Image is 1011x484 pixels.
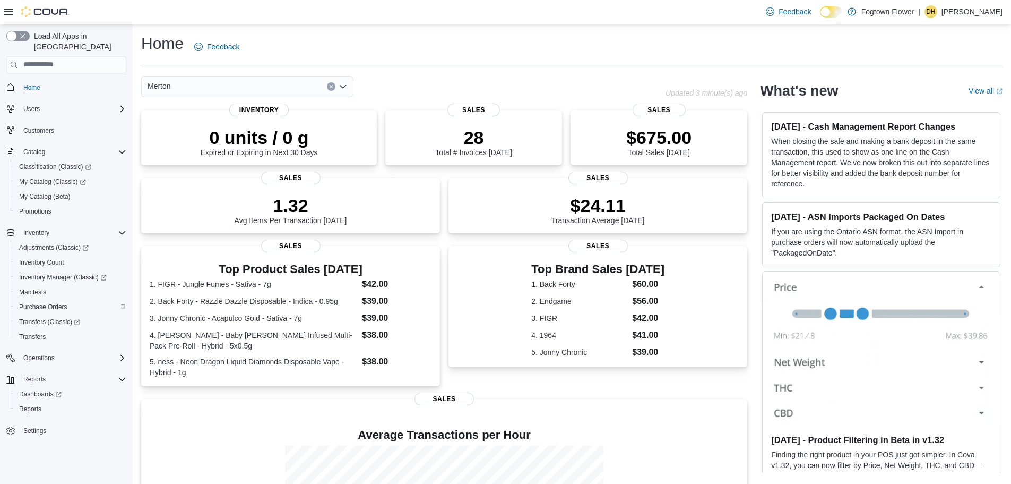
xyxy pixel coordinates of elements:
a: Dashboards [15,388,66,401]
span: Load All Apps in [GEOGRAPHIC_DATA] [30,31,126,52]
span: Inventory [23,228,49,237]
dt: 4. 1964 [531,330,628,341]
div: Total Sales [DATE] [626,127,692,157]
nav: Complex example [6,75,126,466]
dt: 1. FIGR - Jungle Fumes - Sativa - 7g [150,279,358,290]
span: Operations [23,354,55,362]
span: Inventory Count [15,256,126,269]
span: Manifests [15,286,126,299]
button: Reports [11,402,131,417]
span: Sales [261,240,321,252]
a: Transfers [15,330,50,343]
span: Reports [19,405,41,413]
dd: $41.00 [632,329,664,342]
button: Settings [2,423,131,438]
dt: 2. Endgame [531,296,628,307]
span: Sales [261,172,321,184]
button: Manifests [11,285,131,300]
span: Adjustments (Classic) [19,243,89,252]
dt: 5. Jonny Chronic [531,347,628,358]
button: Transfers [11,329,131,344]
p: [PERSON_NAME] [941,5,1003,18]
p: 1.32 [235,195,347,216]
span: Adjustments (Classic) [15,241,126,254]
div: Transaction Average [DATE] [551,195,645,225]
dt: 5. ness - Neon Dragon Liquid Diamonds Disposable Vape - Hybrid - 1g [150,356,358,378]
span: My Catalog (Beta) [19,192,71,201]
button: Operations [19,352,59,364]
span: DH [926,5,935,18]
p: $24.11 [551,195,645,216]
a: Purchase Orders [15,301,72,313]
dd: $38.00 [362,355,431,368]
img: Cova [21,6,69,17]
span: Transfers [19,333,46,341]
button: Open list of options [339,82,347,91]
dt: 3. Jonny Chronic - Acapulco Gold - Sativa - 7g [150,313,358,324]
dt: 4. [PERSON_NAME] - Baby [PERSON_NAME] Infused Multi-Pack Pre-Roll - Hybrid - 5x0.5g [150,330,358,351]
button: Inventory [19,226,54,239]
span: Classification (Classic) [19,163,91,171]
span: Customers [23,126,54,135]
span: Promotions [19,207,51,216]
span: Classification (Classic) [15,160,126,173]
span: Sales [633,104,686,116]
button: Inventory [2,225,131,240]
p: If you are using the Ontario ASN format, the ASN Import in purchase orders will now automatically... [771,226,991,258]
button: My Catalog (Beta) [11,189,131,204]
a: Manifests [15,286,50,299]
span: Home [19,81,126,94]
span: Inventory Count [19,258,64,267]
span: Users [19,103,126,115]
span: Sales [568,172,628,184]
span: Transfers (Classic) [15,316,126,328]
h4: Average Transactions per Hour [150,429,739,441]
span: Customers [19,124,126,137]
span: Promotions [15,205,126,218]
h2: What's new [760,82,838,99]
span: Feedback [207,41,239,52]
span: My Catalog (Classic) [19,177,86,186]
a: Classification (Classic) [15,160,96,173]
dd: $42.00 [362,278,431,291]
a: My Catalog (Beta) [15,190,75,203]
button: Promotions [11,204,131,219]
a: Home [19,81,45,94]
span: Inventory [229,104,289,116]
span: Dashboards [15,388,126,401]
a: View allExternal link [969,87,1003,95]
a: Settings [19,424,50,437]
button: Reports [19,373,50,386]
a: Customers [19,124,58,137]
dt: 3. FIGR [531,313,628,324]
dt: 2. Back Forty - Razzle Dazzle Disposable - Indica - 0.95g [150,296,358,307]
a: Feedback [762,1,815,22]
p: | [918,5,920,18]
a: My Catalog (Classic) [15,175,90,188]
a: Inventory Count [15,256,68,269]
button: Inventory Count [11,255,131,270]
dd: $38.00 [362,329,431,342]
a: Inventory Manager (Classic) [11,270,131,285]
a: Transfers (Classic) [11,315,131,329]
a: Dashboards [11,387,131,402]
span: Sales [414,393,474,405]
h3: Top Product Sales [DATE] [150,263,431,276]
button: Catalog [19,146,49,158]
span: Catalog [19,146,126,158]
button: Clear input [327,82,335,91]
button: Customers [2,123,131,138]
button: Users [2,101,131,116]
h3: [DATE] - Product Filtering in Beta in v1.32 [771,435,991,445]
p: 0 units / 0 g [201,127,318,148]
dt: 1. Back Forty [531,279,628,290]
span: Inventory Manager (Classic) [15,271,126,284]
span: Sales [568,240,628,252]
a: Adjustments (Classic) [11,240,131,255]
button: Operations [2,351,131,366]
dd: $39.00 [362,312,431,325]
span: Transfers [15,330,126,343]
svg: External link [996,88,1003,95]
span: Dashboards [19,390,62,398]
